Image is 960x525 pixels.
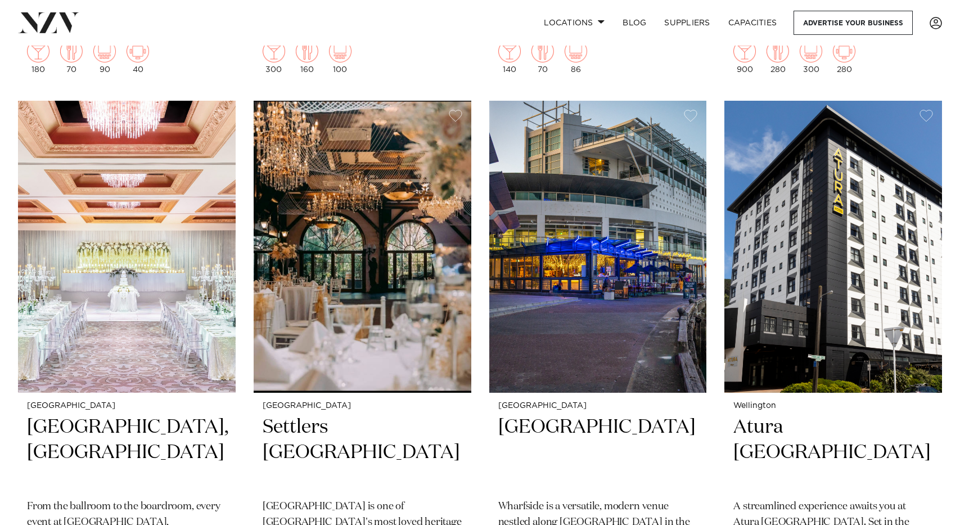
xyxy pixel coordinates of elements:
div: 160 [296,40,318,74]
div: 70 [60,40,83,74]
h2: [GEOGRAPHIC_DATA] [498,415,698,491]
img: meeting.png [127,40,149,62]
img: theatre.png [800,40,822,62]
div: 86 [565,40,587,74]
small: Wellington [733,402,933,410]
small: [GEOGRAPHIC_DATA] [263,402,462,410]
h2: [GEOGRAPHIC_DATA], [GEOGRAPHIC_DATA] [27,415,227,491]
small: [GEOGRAPHIC_DATA] [498,402,698,410]
img: theatre.png [565,40,587,62]
div: 70 [531,40,554,74]
img: cocktail.png [733,40,756,62]
div: 300 [263,40,285,74]
img: nzv-logo.png [18,12,79,33]
div: 100 [329,40,351,74]
small: [GEOGRAPHIC_DATA] [27,402,227,410]
a: SUPPLIERS [655,11,719,35]
img: theatre.png [93,40,116,62]
div: 300 [800,40,822,74]
div: 180 [27,40,49,74]
div: 280 [767,40,789,74]
img: cocktail.png [498,40,521,62]
a: Locations [535,11,614,35]
div: 140 [498,40,521,74]
img: cocktail.png [263,40,285,62]
h2: Settlers [GEOGRAPHIC_DATA] [263,415,462,491]
div: 900 [733,40,756,74]
div: 40 [127,40,149,74]
div: 280 [833,40,855,74]
a: Capacities [719,11,786,35]
div: 90 [93,40,116,74]
a: Advertise your business [794,11,913,35]
img: dining.png [296,40,318,62]
img: dining.png [60,40,83,62]
img: meeting.png [833,40,855,62]
a: BLOG [614,11,655,35]
img: theatre.png [329,40,351,62]
img: dining.png [531,40,554,62]
img: dining.png [767,40,789,62]
img: cocktail.png [27,40,49,62]
h2: Atura [GEOGRAPHIC_DATA] [733,415,933,491]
